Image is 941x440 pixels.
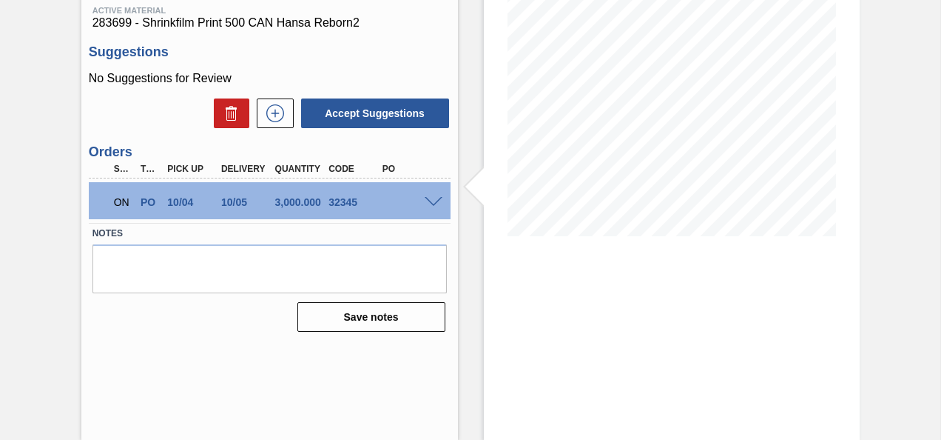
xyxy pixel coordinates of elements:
label: Notes [92,223,447,244]
p: No Suggestions for Review [89,72,451,85]
button: Accept Suggestions [301,99,449,128]
div: Delivery [217,164,275,174]
h3: Orders [89,144,451,160]
h3: Suggestions [89,44,451,60]
div: Type [137,164,162,174]
div: PO [379,164,436,174]
p: ON [114,196,132,208]
div: 3,000.000 [271,196,329,208]
button: Save notes [297,302,445,332]
div: Delete Suggestions [206,99,249,128]
div: Step [110,164,135,174]
div: New suggestion [249,99,294,128]
span: 283699 - Shrinkfilm Print 500 CAN Hansa Reborn2 [92,16,447,30]
div: 10/04/2025 [163,196,221,208]
div: Negotiating Order [110,186,135,219]
div: 10/05/2025 [217,196,275,208]
div: Purchase order [137,196,162,208]
div: 32345 [325,196,382,208]
div: Pick up [163,164,221,174]
div: Code [325,164,382,174]
div: Accept Suggestions [294,97,451,130]
div: Quantity [271,164,329,174]
span: Active Material [92,6,447,15]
